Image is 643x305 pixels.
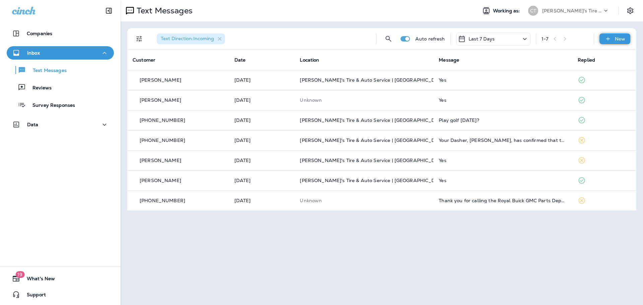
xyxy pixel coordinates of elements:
[439,158,567,163] div: Yes
[615,36,625,42] p: New
[7,272,114,285] button: 19What's New
[140,178,181,183] p: [PERSON_NAME]
[415,36,445,42] p: Auto refresh
[439,118,567,123] div: Play golf tomorrow?
[27,50,40,56] p: Inbox
[234,198,289,203] p: Aug 11, 2025 01:41 PM
[439,57,459,63] span: Message
[300,57,319,63] span: Location
[27,31,52,36] p: Companies
[234,118,289,123] p: Aug 13, 2025 03:43 PM
[439,97,567,103] div: Yes
[140,97,181,103] p: [PERSON_NAME]
[7,98,114,112] button: Survey Responses
[26,102,75,109] p: Survey Responses
[300,77,446,83] span: [PERSON_NAME]'s Tire & Auto Service | [GEOGRAPHIC_DATA]
[26,68,67,74] p: Text Messages
[300,137,446,143] span: [PERSON_NAME]'s Tire & Auto Service | [GEOGRAPHIC_DATA]
[157,33,225,44] div: Text Direction:Incoming
[140,138,185,143] p: [PHONE_NUMBER]
[300,157,446,163] span: [PERSON_NAME]'s Tire & Auto Service | [GEOGRAPHIC_DATA]
[234,138,289,143] p: Aug 13, 2025 01:41 PM
[578,57,595,63] span: Replied
[140,77,181,83] p: [PERSON_NAME]
[542,36,548,42] div: 1 - 7
[20,276,55,284] span: What's New
[7,27,114,40] button: Companies
[234,178,289,183] p: Aug 12, 2025 08:50 AM
[7,46,114,60] button: Inbox
[439,198,567,203] div: Thank you for calling the Royal Buick GMC Parts Department. We apologize for missing your call. W...
[234,57,246,63] span: Date
[20,292,46,300] span: Support
[234,97,289,103] p: Aug 14, 2025 07:51 AM
[15,271,24,278] span: 19
[26,85,52,91] p: Reviews
[99,4,118,17] button: Collapse Sidebar
[300,198,428,203] p: This customer does not have a last location and the phone number they messaged is not assigned to...
[27,122,39,127] p: Data
[528,6,538,16] div: CT
[140,118,185,123] p: [PHONE_NUMBER]
[469,36,495,42] p: Last 7 Days
[234,77,289,83] p: Aug 14, 2025 03:47 PM
[382,32,395,46] button: Search Messages
[7,288,114,301] button: Support
[542,8,602,13] p: [PERSON_NAME]'s Tire & Auto
[7,63,114,77] button: Text Messages
[133,57,155,63] span: Customer
[300,97,428,103] p: This customer does not have a last location and the phone number they messaged is not assigned to...
[493,8,521,14] span: Working as:
[439,138,567,143] div: Your Dasher, Compton, has confirmed that the order was handed to you. Please reach out to Compton...
[624,5,636,17] button: Settings
[134,6,193,16] p: Text Messages
[133,32,146,46] button: Filters
[7,80,114,94] button: Reviews
[140,198,185,203] p: [PHONE_NUMBER]
[7,118,114,131] button: Data
[300,117,446,123] span: [PERSON_NAME]'s Tire & Auto Service | [GEOGRAPHIC_DATA]
[140,158,181,163] p: [PERSON_NAME]
[439,178,567,183] div: Yes
[439,77,567,83] div: Yes
[161,35,214,42] span: Text Direction : Incoming
[234,158,289,163] p: Aug 13, 2025 10:15 AM
[300,177,446,183] span: [PERSON_NAME]'s Tire & Auto Service | [GEOGRAPHIC_DATA]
